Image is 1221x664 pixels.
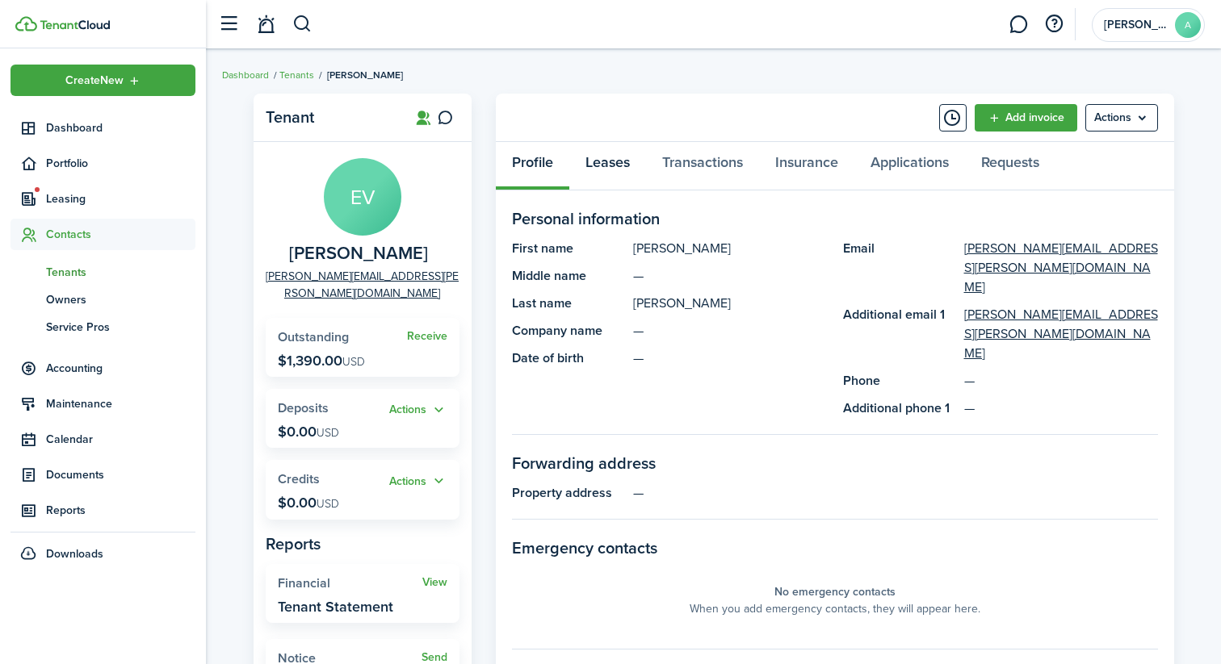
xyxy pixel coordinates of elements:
[512,536,1158,560] panel-main-section-title: Emergency contacts
[46,319,195,336] span: Service Pros
[633,321,827,340] panel-main-description: —
[317,495,339,512] span: USD
[512,349,625,368] panel-main-title: Date of birth
[939,104,967,132] button: Timeline
[512,239,625,258] panel-main-title: First name
[569,142,646,190] a: Leases
[389,472,447,491] button: Actions
[46,360,195,377] span: Accounting
[422,576,447,589] a: View
[512,321,625,340] panel-main-title: Company name
[46,264,195,281] span: Tenants
[46,226,195,243] span: Contacts
[1085,104,1158,132] button: Open menu
[1085,104,1158,132] menu-btn: Actions
[633,239,827,258] panel-main-description: [PERSON_NAME]
[975,104,1077,132] a: Add invoice
[512,207,1158,231] panel-main-section-title: Personal information
[690,600,980,617] panel-main-placeholder-description: When you add emergency contacts, they will appear here.
[278,353,365,369] p: $1,390.00
[512,294,625,313] panel-main-title: Last name
[250,4,281,45] a: Notifications
[389,401,447,420] button: Actions
[389,472,447,491] button: Open menu
[46,545,103,562] span: Downloads
[633,349,827,368] panel-main-description: —
[266,268,459,302] a: [PERSON_NAME][EMAIL_ADDRESS][PERSON_NAME][DOMAIN_NAME]
[512,483,625,503] panel-main-title: Property address
[278,599,393,615] widget-stats-description: Tenant Statement
[646,142,759,190] a: Transactions
[965,142,1055,190] a: Requests
[843,371,956,390] panel-main-title: Phone
[964,305,1158,363] a: [PERSON_NAME][EMAIL_ADDRESS][PERSON_NAME][DOMAIN_NAME]
[964,239,1158,297] a: [PERSON_NAME][EMAIL_ADDRESS][PERSON_NAME][DOMAIN_NAME]
[317,424,339,441] span: USD
[46,466,195,483] span: Documents
[46,190,195,207] span: Leasing
[46,155,195,172] span: Portfolio
[633,483,1158,503] panel-main-description: —
[327,68,403,82] span: [PERSON_NAME]
[854,142,965,190] a: Applications
[407,330,447,343] a: Receive
[1040,10,1068,38] button: Open resource center
[633,266,827,286] panel-main-description: —
[46,119,195,136] span: Dashboard
[843,305,956,363] panel-main-title: Additional email 1
[324,158,401,236] avatar-text: EV
[512,451,1158,475] panel-main-section-title: Forwarding address
[633,294,827,313] panel-main-description: [PERSON_NAME]
[266,532,459,556] panel-main-subtitle: Reports
[292,10,313,38] button: Search
[10,313,195,340] a: Service Pros
[10,65,195,96] button: Open menu
[10,258,195,286] a: Tenants
[10,495,195,526] a: Reports
[213,9,244,40] button: Open sidebar
[10,286,195,313] a: Owners
[843,399,956,418] panel-main-title: Additional phone 1
[289,244,428,264] span: Emily Valdez
[1104,19,1169,31] span: Adrian
[278,424,339,440] p: $0.00
[759,142,854,190] a: Insurance
[10,112,195,144] a: Dashboard
[422,651,447,664] a: Send
[512,266,625,286] panel-main-title: Middle name
[46,395,195,412] span: Maintenance
[278,399,329,417] span: Deposits
[843,239,956,297] panel-main-title: Email
[389,401,447,420] button: Open menu
[222,68,269,82] a: Dashboard
[46,291,195,308] span: Owners
[278,328,349,346] span: Outstanding
[1003,4,1034,45] a: Messaging
[46,502,195,519] span: Reports
[46,431,195,448] span: Calendar
[15,16,37,31] img: TenantCloud
[65,75,124,86] span: Create New
[342,353,365,370] span: USD
[278,495,339,511] p: $0.00
[278,470,320,488] span: Credits
[1175,12,1201,38] avatar-text: A
[774,583,896,600] panel-main-placeholder-title: No emergency contacts
[278,576,422,591] widget-stats-title: Financial
[279,68,314,82] a: Tenants
[40,20,110,30] img: TenantCloud
[266,108,395,127] panel-main-title: Tenant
